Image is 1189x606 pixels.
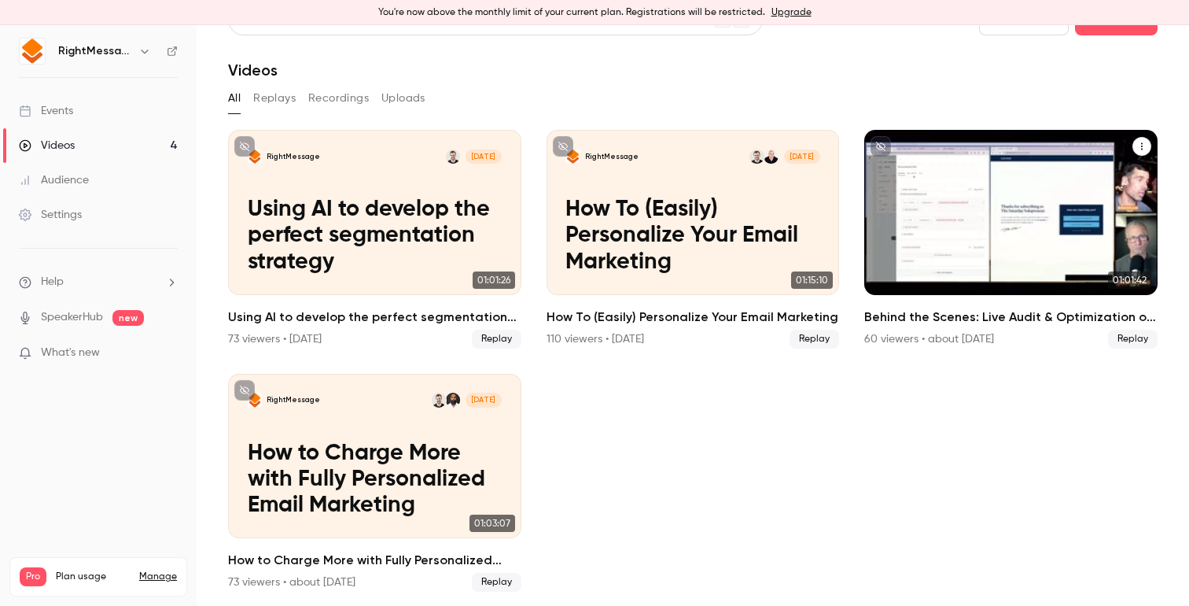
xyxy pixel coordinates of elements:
span: Replay [472,330,521,349]
p: Using AI to develop the perfect segmentation strategy [248,197,502,275]
span: Replay [1108,330,1158,349]
img: Brennan Dunn [446,150,460,164]
span: new [112,310,144,326]
li: How to Charge More with Fully Personalized Email Marketing [228,374,521,593]
button: Replays [253,86,296,111]
button: Uploads [381,86,425,111]
div: Videos [19,138,75,153]
p: How To (Easily) Personalize Your Email Marketing [565,197,819,275]
h6: RightMessage [58,43,132,59]
p: RightMessage [585,152,639,162]
p: RightMessage [267,395,320,405]
h2: Behind the Scenes: Live Audit & Optimization of [PERSON_NAME] Email Personalization [864,308,1158,327]
span: Help [41,274,64,290]
button: Recordings [308,86,369,111]
a: Upgrade [771,6,812,19]
li: help-dropdown-opener [19,274,178,290]
span: Plan usage [56,571,130,583]
span: [DATE] [466,393,502,407]
a: How To (Easily) Personalize Your Email MarketingRightMessageChris OrzechowskiBrennan Dunn[DATE]Ho... [547,130,840,349]
h2: Using AI to develop the perfect segmentation strategy [228,308,521,327]
button: unpublished [553,136,573,157]
a: How to Charge More with Fully Personalized Email Marketing RightMessageNabeel AzeezBrennan Dunn[D... [228,374,521,593]
span: 01:03:07 [469,515,515,532]
span: 01:01:26 [473,272,515,289]
img: Nabeel Azeez [446,393,460,407]
a: Using AI to develop the perfect segmentation strategyRightMessageBrennan Dunn[DATE]Using AI to de... [228,130,521,349]
a: SpeakerHub [41,309,103,326]
div: 60 viewers • about [DATE] [864,331,994,347]
span: Pro [20,567,46,586]
p: How to Charge More with Fully Personalized Email Marketing [248,441,502,519]
h2: How to Charge More with Fully Personalized Email Marketing [228,551,521,570]
span: [DATE] [466,150,502,164]
div: Audience [19,172,89,188]
span: What's new [41,345,100,361]
div: 73 viewers • [DATE] [228,331,322,347]
img: Brennan Dunn [749,150,764,164]
button: unpublished [234,380,255,401]
a: 01:01:42Behind the Scenes: Live Audit & Optimization of [PERSON_NAME] Email Personalization60 vie... [864,130,1158,349]
li: Using AI to develop the perfect segmentation strategy [228,130,521,349]
img: Brennan Dunn [432,393,446,407]
div: 110 viewers • [DATE] [547,331,644,347]
img: Chris Orzechowski [764,150,778,164]
button: All [228,86,241,111]
div: Events [19,103,73,119]
li: How To (Easily) Personalize Your Email Marketing [547,130,840,349]
iframe: Noticeable Trigger [159,346,178,360]
button: unpublished [871,136,891,157]
div: 73 viewers • about [DATE] [228,575,355,590]
span: 01:15:10 [791,272,833,289]
span: [DATE] [784,150,820,164]
button: unpublished [234,136,255,157]
div: Settings [19,207,82,223]
li: Behind the Scenes: Live Audit & Optimization of Jason Resnick's Email Personalization [864,130,1158,349]
section: Videos [228,4,1158,566]
p: RightMessage [267,152,320,162]
span: Replay [790,330,839,349]
a: Manage [139,571,177,583]
ul: Videos [228,130,1158,592]
span: 01:01:42 [1108,272,1151,289]
span: Replay [472,573,521,592]
img: RightMessage [20,39,45,64]
h2: How To (Easily) Personalize Your Email Marketing [547,308,840,327]
h1: Videos [228,61,278,79]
